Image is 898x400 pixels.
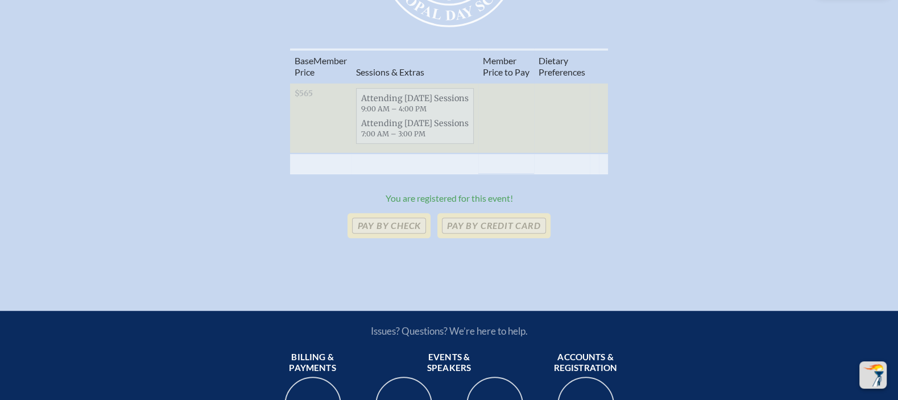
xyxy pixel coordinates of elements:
[386,193,513,203] span: You are registered for this event!
[351,49,478,83] th: Sessions & Extras
[361,105,427,113] span: 9:00 AM – 4:00 PM
[249,325,649,337] p: Issues? Questions? We’re here to help.
[272,352,354,374] span: Billing & payments
[361,130,425,138] span: 7:00 AM – 3:00 PM
[545,352,627,374] span: Accounts & registration
[408,352,490,374] span: Events & speakers
[357,91,473,116] span: Attending [DATE] Sessions
[478,49,534,83] th: Member Price to Pay
[290,49,351,83] th: Memb
[539,55,585,77] span: ary Preferences
[295,66,314,77] span: Price
[862,364,884,386] img: To the top
[339,55,347,66] span: er
[534,49,590,83] th: Diet
[859,361,887,389] button: Scroll Top
[357,116,473,141] span: Attending [DATE] Sessions
[295,55,313,66] span: Base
